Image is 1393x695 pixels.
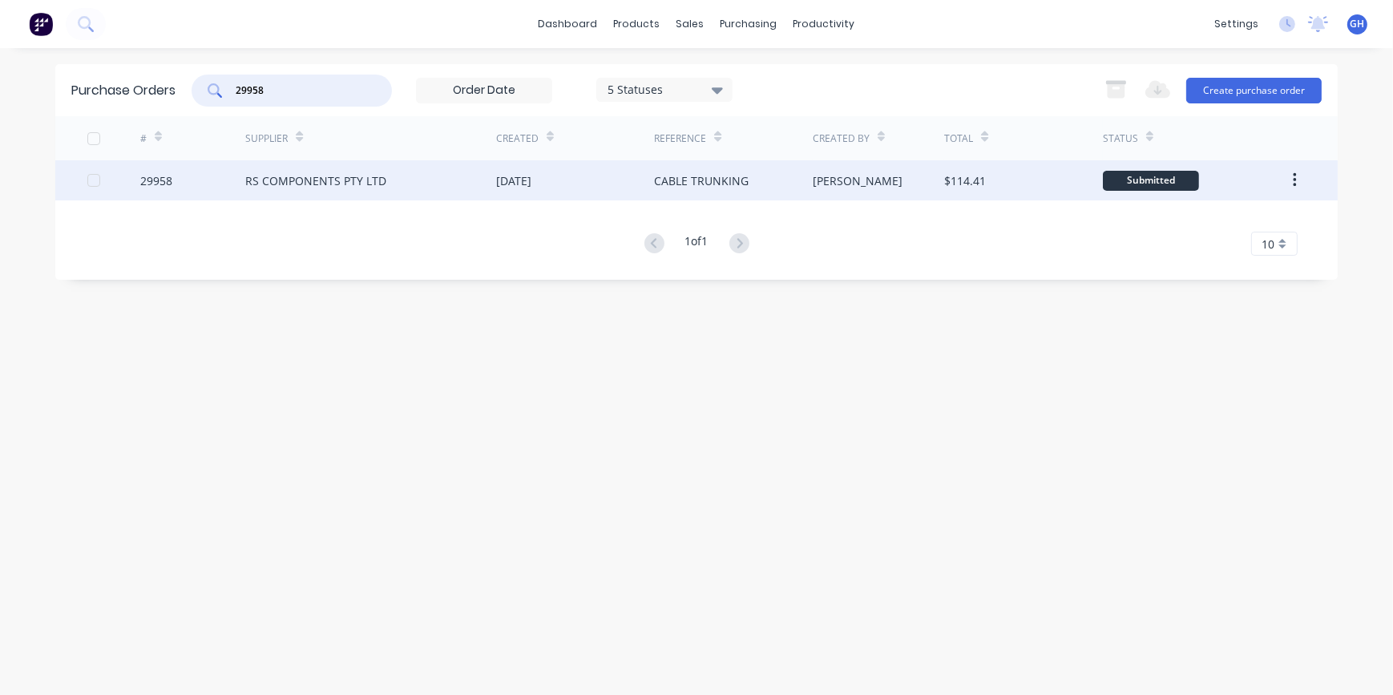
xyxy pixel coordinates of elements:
input: Search purchase orders... [234,83,367,99]
div: Purchase Orders [71,81,176,100]
div: CABLE TRUNKING [654,172,749,189]
div: 29958 [140,172,172,189]
button: Create purchase order [1186,78,1322,103]
input: Order Date [417,79,551,103]
div: RS COMPONENTS PTY LTD [245,172,386,189]
span: GH [1351,17,1365,31]
div: Submitted [1103,171,1199,191]
div: Created By [813,131,870,146]
div: settings [1206,12,1266,36]
span: 10 [1262,236,1274,253]
div: sales [668,12,713,36]
div: $114.41 [944,172,986,189]
div: [PERSON_NAME] [813,172,902,189]
div: products [606,12,668,36]
div: Status [1103,131,1138,146]
a: dashboard [531,12,606,36]
div: productivity [785,12,863,36]
div: Reference [654,131,706,146]
div: purchasing [713,12,785,36]
div: Total [944,131,973,146]
div: Created [496,131,539,146]
div: 1 of 1 [685,232,709,256]
div: [DATE] [496,172,531,189]
div: # [140,131,147,146]
div: Supplier [245,131,288,146]
div: 5 Statuses [608,81,722,98]
img: Factory [29,12,53,36]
